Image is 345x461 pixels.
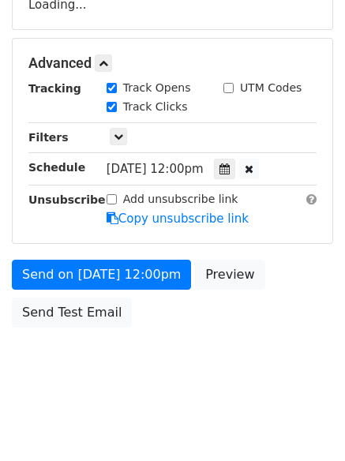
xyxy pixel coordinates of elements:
a: Send on [DATE] 12:00pm [12,260,191,290]
a: Copy unsubscribe link [107,212,249,226]
iframe: Chat Widget [266,385,345,461]
strong: Filters [28,131,69,144]
strong: Tracking [28,82,81,95]
a: Send Test Email [12,298,132,328]
span: [DATE] 12:00pm [107,162,204,176]
strong: Schedule [28,161,85,174]
label: UTM Codes [240,80,302,96]
strong: Unsubscribe [28,193,106,206]
label: Track Opens [123,80,191,96]
a: Preview [195,260,264,290]
h5: Advanced [28,54,317,72]
label: Track Clicks [123,99,188,115]
label: Add unsubscribe link [123,191,238,208]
